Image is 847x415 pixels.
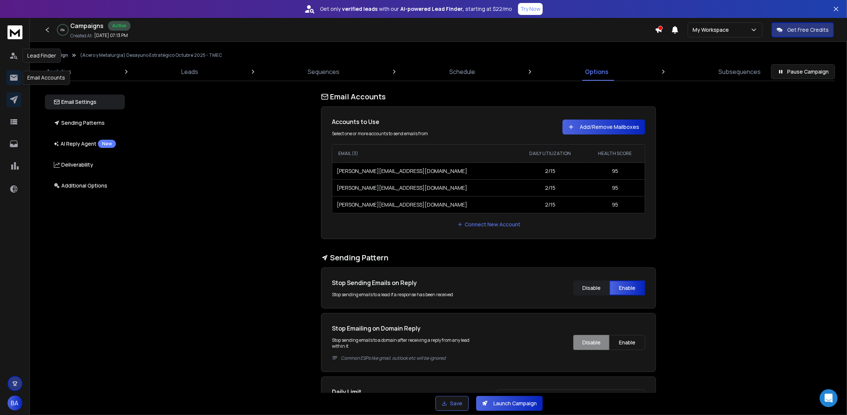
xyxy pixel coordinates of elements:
p: Subsequences [718,67,761,76]
p: My Workspace [693,26,732,34]
p: Created At: [70,33,93,39]
img: website_grey.svg [12,19,18,25]
p: Options [585,67,609,76]
div: Dominio [39,44,57,49]
p: Schedule [449,67,475,76]
p: Get only with our starting at $22/mo [320,5,512,13]
p: (Acero y Metalurgia) Desayuno Estratégico Octubre 2025 - TMEC [80,52,222,58]
strong: AI-powered Lead Finder, [400,5,464,13]
a: Subsequences [714,63,765,81]
div: Open Intercom Messenger [820,389,838,407]
p: Try Now [520,5,540,13]
p: Sequences [308,67,340,76]
img: tab_domain_overview_orange.svg [31,43,37,49]
div: Active [108,21,130,31]
div: Palabras clave [88,44,119,49]
button: BA [7,396,22,411]
a: Options [580,63,613,81]
div: Lead Finder [22,49,61,63]
img: logo [7,25,22,39]
button: Pause Campaign [771,64,835,79]
button: Email Settings [45,95,125,109]
p: Get Free Credits [787,26,829,34]
div: v 4.0.25 [21,12,37,18]
button: Try Now [518,3,543,15]
h1: Campaigns [70,21,104,30]
p: Email Settings [54,98,96,106]
h1: Email Accounts [321,92,656,102]
img: tab_keywords_by_traffic_grey.svg [80,43,86,49]
p: Leads [181,67,198,76]
strong: verified leads [342,5,378,13]
p: [DATE] 07:13 PM [94,32,128,38]
a: Leads [177,63,203,81]
img: logo_orange.svg [12,12,18,18]
div: Dominio: [URL] [19,19,55,25]
div: Email Accounts [22,71,70,85]
a: Sequences [304,63,344,81]
p: Analytics [46,67,71,76]
button: Get Free Credits [771,22,834,37]
p: 0 % [61,28,65,32]
a: Schedule [445,63,480,81]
